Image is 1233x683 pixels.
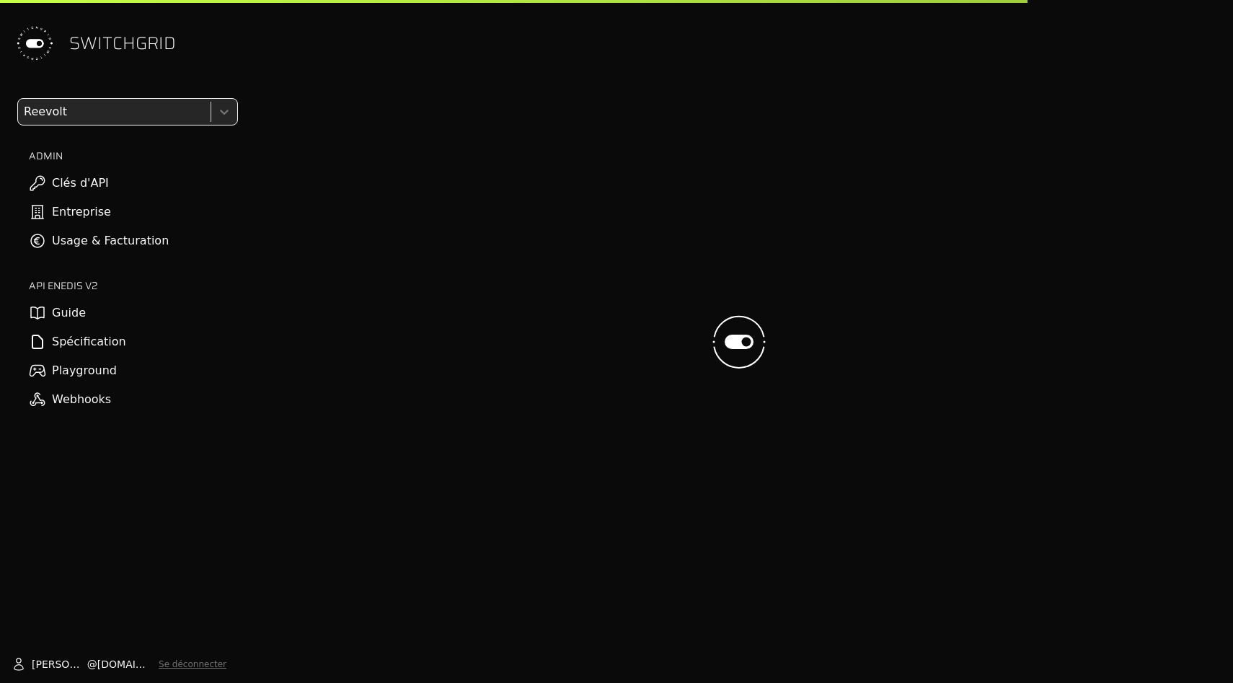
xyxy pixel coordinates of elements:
[159,658,226,670] button: Se déconnecter
[32,657,87,671] span: [PERSON_NAME]
[69,32,176,55] span: SWITCHGRID
[97,657,153,671] span: [DOMAIN_NAME]
[29,278,238,293] h2: API ENEDIS v2
[87,657,97,671] span: @
[29,149,238,163] h2: ADMIN
[12,20,58,66] img: Switchgrid Logo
